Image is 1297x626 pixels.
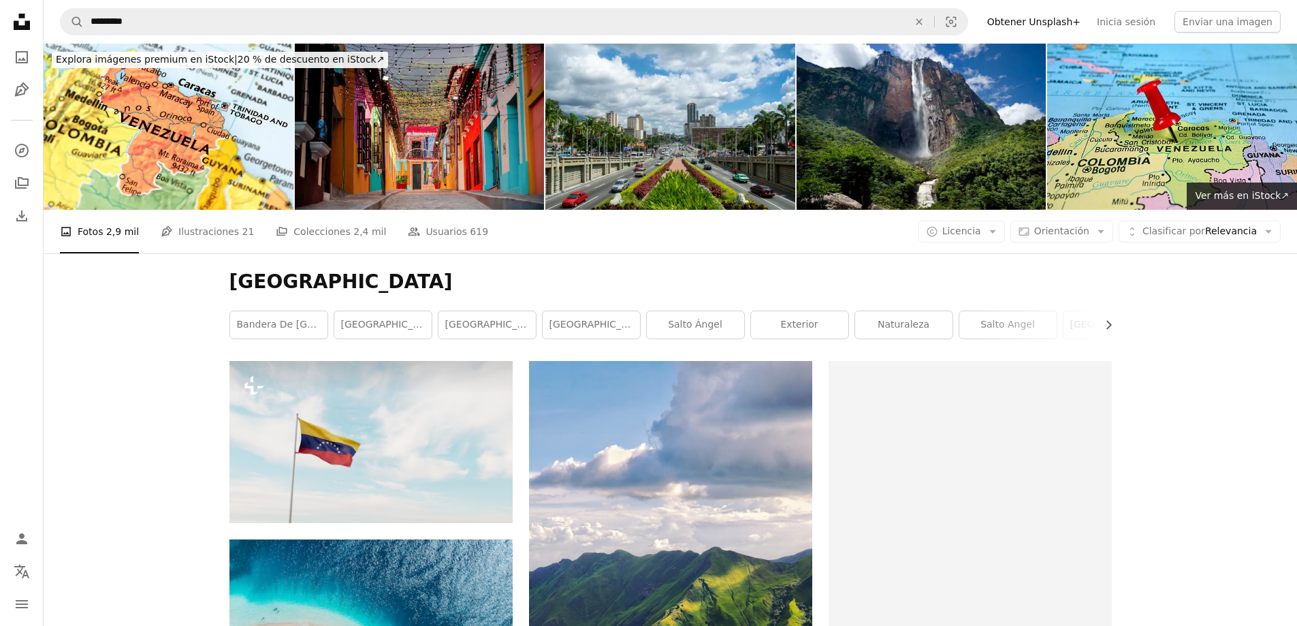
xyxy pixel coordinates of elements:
span: Orientación [1034,225,1089,236]
a: Ilustraciones 21 [161,210,254,253]
a: Fotos [8,44,35,71]
button: Idioma [8,558,35,585]
img: La Guaira, Caracas, Venezuela [295,44,545,210]
button: Licencia [918,221,1005,242]
a: naturaleza [855,311,952,339]
a: Ver más en iStock↗ [1187,183,1297,210]
span: Licencia [942,225,981,236]
a: Ilustraciones [8,76,35,104]
img: Ángel falls [797,44,1046,210]
a: Bandera de [GEOGRAPHIC_DATA] [230,311,327,339]
h1: [GEOGRAPHIC_DATA] [229,270,1112,294]
span: Explora imágenes premium en iStock | [56,54,238,65]
a: salto angel [959,311,1057,339]
img: Una bandera ondeando en el viento en un día nublado [229,361,513,523]
a: montaña verde bajo nubes blancas durante el día [529,607,812,619]
button: Enviar una imagen [1174,11,1281,33]
span: 619 [470,224,488,239]
button: Clasificar porRelevancia [1119,221,1281,242]
button: Borrar [904,9,934,35]
button: Buscar en Unsplash [61,9,84,35]
form: Encuentra imágenes en todo el sitio [60,8,968,35]
img: Mapa de Venezuela [1047,44,1297,210]
a: Obtener Unsplash+ [979,11,1089,33]
button: Búsqueda visual [935,9,967,35]
img: Avenida Bolívar en Caracas [545,44,795,210]
button: desplazar lista a la derecha [1096,311,1112,339]
span: 21 [242,224,254,239]
a: Colecciones [8,170,35,197]
div: 20 % de descuento en iStock ↗ [52,52,388,68]
a: Historial de descargas [8,202,35,230]
a: Iniciar sesión / Registrarse [8,525,35,552]
a: Explorar [8,137,35,164]
a: Una bandera ondeando en el viento en un día nublado [229,436,513,448]
a: Usuarios 619 [408,210,488,253]
img: Venezuela [44,44,293,210]
span: Relevancia [1142,225,1257,238]
a: [GEOGRAPHIC_DATA] [1063,311,1161,339]
span: Ver más en iStock ↗ [1195,190,1289,201]
button: Orientación [1010,221,1113,242]
a: Salto Ángel [647,311,744,339]
a: [GEOGRAPHIC_DATA] [334,311,432,339]
a: Colecciones 2,4 mil [276,210,386,253]
a: exterior [751,311,848,339]
button: Menú [8,591,35,618]
span: Clasificar por [1142,225,1205,236]
span: 2,4 mil [353,224,386,239]
a: [GEOGRAPHIC_DATA] [543,311,640,339]
a: [GEOGRAPHIC_DATA] [438,311,536,339]
a: Explora imágenes premium en iStock|20 % de descuento en iStock↗ [44,44,396,76]
a: Inicia sesión [1089,11,1164,33]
